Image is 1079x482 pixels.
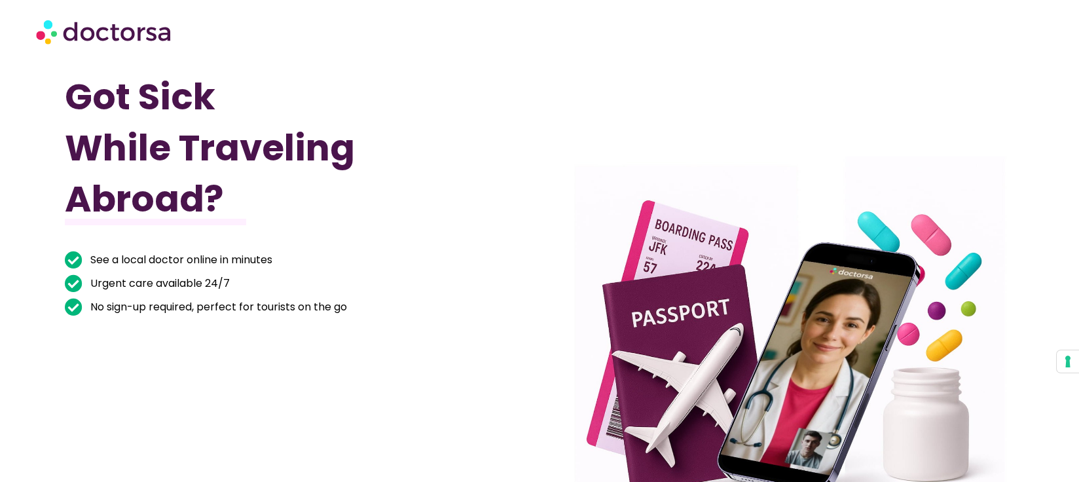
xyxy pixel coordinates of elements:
[87,274,230,293] span: Urgent care available 24/7
[1057,350,1079,373] button: Your consent preferences for tracking technologies
[87,298,347,316] span: No sign-up required, perfect for tourists on the go
[65,71,468,225] h1: Got Sick While Traveling Abroad?
[87,251,272,269] span: See a local doctor online in minutes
